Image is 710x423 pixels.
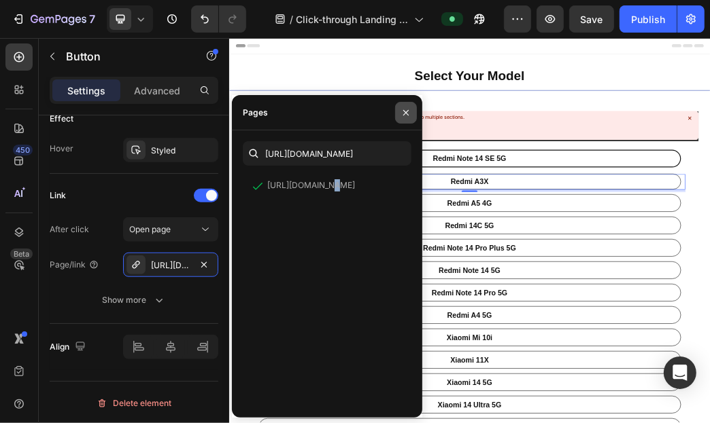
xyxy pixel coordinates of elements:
button: Show more [50,288,218,312]
button: Open page [123,217,218,242]
button: Publish [620,5,677,33]
div: Open Intercom Messenger [664,356,696,389]
div: Link [50,189,66,202]
p: Redmi Note 14 Pro Plus 5G [329,349,487,365]
div: After click [50,223,89,236]
div: 450 [13,145,33,155]
div: Align [50,338,88,356]
p: Redmi 14C 5G [367,311,450,327]
span: / [290,12,293,26]
div: Page/link [50,259,99,271]
button: Delete element [50,392,218,414]
div: Pages [243,107,268,119]
p: Redmi Note 14 SE 5G [345,197,470,213]
button: 7 [5,5,101,33]
p: Redmi A3X [376,236,440,252]
span: Save [581,14,603,25]
div: Styled [151,145,215,157]
p: Advanced [134,84,180,98]
p: Settings [67,84,105,98]
input: Insert link or search [243,141,411,166]
div: [URL][DOMAIN_NAME] [151,259,190,272]
span: Open page [129,224,171,234]
div: Show more [103,293,166,307]
p: Redmi A5 4G [370,273,445,289]
iframe: Design area [229,38,710,423]
div: Beta [10,249,33,259]
button: Save [569,5,614,33]
span: Click-through Landing Page - [DATE] 21:40:47 [296,12,409,26]
div: Button [58,212,89,224]
div: Undo/Redo [191,5,246,33]
div: Publish [631,12,665,26]
p: 7 [89,11,95,27]
div: This section contains more elements than the allowed limit. Please split it into multiple sections. [249,115,464,121]
div: Rich Text Editor. Editing area: main [376,236,440,252]
p: Button [66,48,182,65]
p: Redmi Note 14 5G [356,387,460,403]
div: Hover [50,143,73,155]
div: [URL][DOMAIN_NAME] [267,179,355,191]
div: Delete element [97,395,171,411]
div: Effect [50,113,73,125]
